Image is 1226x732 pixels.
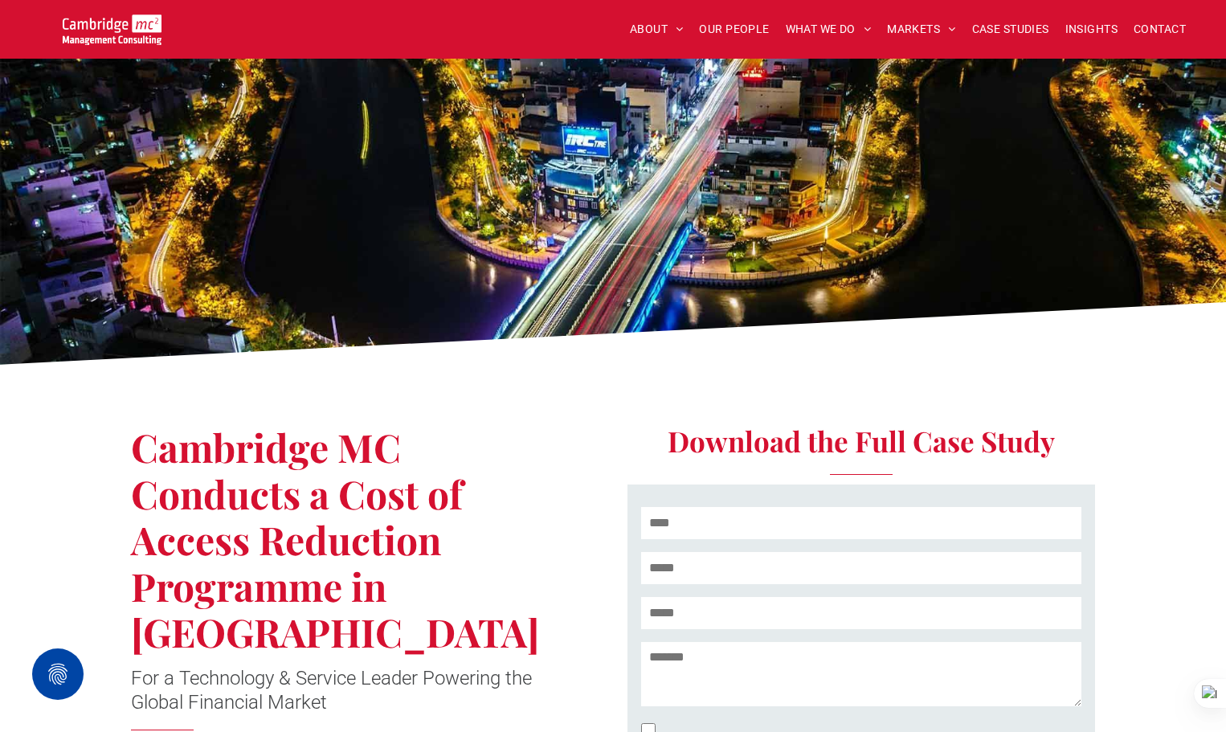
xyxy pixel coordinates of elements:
[964,17,1057,42] a: CASE STUDIES
[131,421,539,657] span: Cambridge MC Conducts a Cost of Access Reduction Programme in [GEOGRAPHIC_DATA]
[1126,17,1194,42] a: CONTACT
[778,17,880,42] a: WHAT WE DO
[622,17,692,42] a: ABOUT
[63,17,161,34] a: Your Business Transformed | Cambridge Management Consulting
[879,17,963,42] a: MARKETS
[668,422,1055,460] span: Download the Full Case Study
[63,14,161,45] img: Go to Homepage
[1057,17,1126,42] a: INSIGHTS
[691,17,777,42] a: OUR PEOPLE
[131,667,532,714] span: For a Technology & Service Leader Powering the Global Financial Market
